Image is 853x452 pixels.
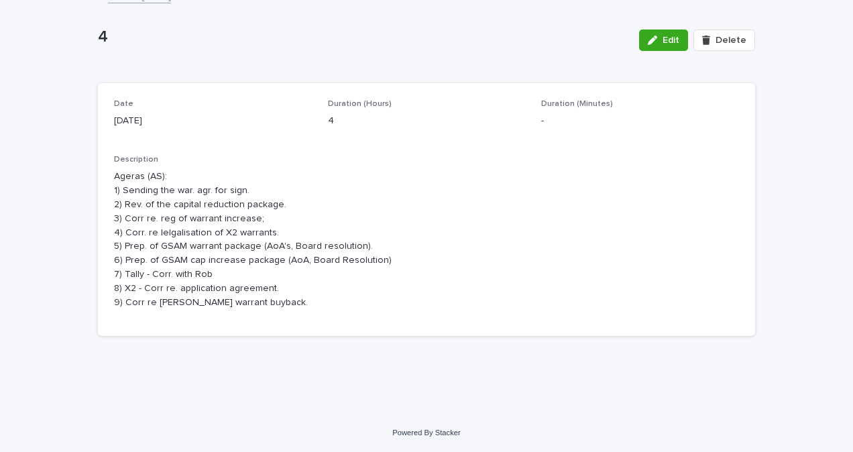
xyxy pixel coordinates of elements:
span: Duration (Minutes) [541,100,613,108]
span: Date [114,100,133,108]
p: Ageras (AS): 1) Sending the war. agr. for sign. 2) Rev. of the capital reduction package. 3) Corr... [114,170,739,309]
a: Powered By Stacker [392,429,460,437]
p: [DATE] [114,114,312,128]
span: Description [114,156,158,164]
span: Edit [663,36,679,45]
span: Duration (Hours) [328,100,392,108]
button: Delete [693,30,755,51]
button: Edit [639,30,688,51]
p: - [541,114,739,128]
span: Delete [716,36,746,45]
p: 4 [98,27,628,47]
p: 4 [328,114,526,128]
